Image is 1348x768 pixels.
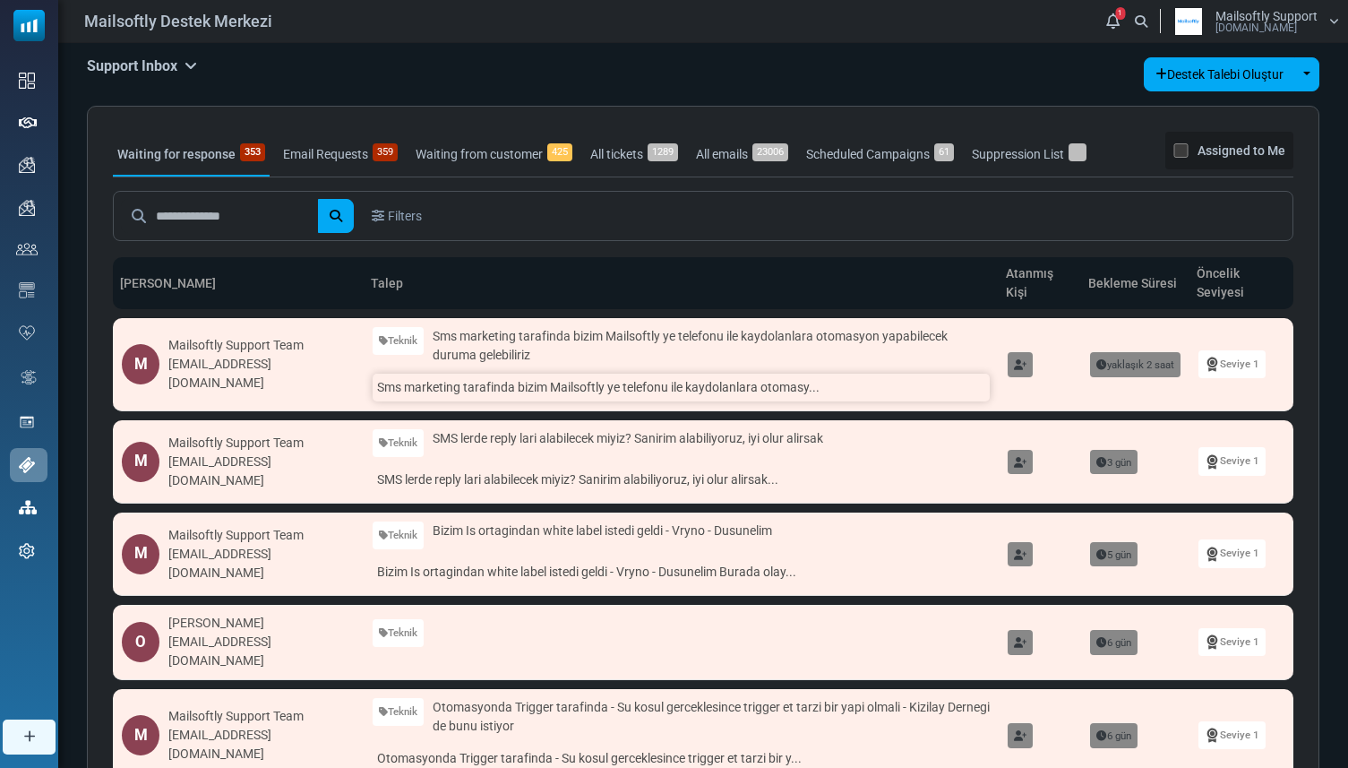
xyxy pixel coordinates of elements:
label: Assigned to Me [1198,140,1285,161]
span: 3 gün [1090,450,1138,475]
span: Sms marketing tarafinda bizim Mailsoftly ye telefonu ile kaydolanlara otomasyon yapabilecek durum... [433,327,990,365]
a: Seviye 1 [1198,721,1266,749]
div: [EMAIL_ADDRESS][DOMAIN_NAME] [168,453,355,490]
a: Seviye 1 [1198,628,1266,656]
img: campaigns-icon.png [19,200,35,216]
th: Bekleme Süresi [1081,257,1189,309]
img: domain-health-icon.svg [19,325,35,340]
a: All tickets1289 [586,132,683,177]
th: Öncelik Seviyesi [1189,257,1293,309]
a: Sms marketing tarafinda bizim Mailsoftly ye telefonu ile kaydolanlara otomasy... [373,374,990,401]
img: dashboard-icon.svg [19,73,35,89]
h5: Support Inbox [87,57,197,74]
img: email-templates-icon.svg [19,282,35,298]
a: Seviye 1 [1198,350,1266,378]
a: 1 [1101,9,1125,33]
a: Bizim Is ortagindan white label istedi geldi - Vryno - Dusunelim Burada olay... [373,558,990,586]
span: 61 [934,143,954,161]
a: All emails23006 [691,132,793,177]
th: Atanmış Kişi [999,257,1081,309]
span: 5 gün [1090,542,1138,567]
div: M [122,534,159,574]
span: 6 gün [1090,723,1138,748]
div: O [122,622,159,662]
span: Filters [388,207,422,226]
span: 1 [1115,7,1125,20]
a: Destek Talebi Oluştur [1144,57,1295,91]
span: Otomasyonda Trigger tarafinda - Su kosul gerceklesince trigger et tarzi bir yapi olmali - Kizilay... [433,698,990,736]
div: [EMAIL_ADDRESS][DOMAIN_NAME] [168,726,355,764]
div: [EMAIL_ADDRESS][DOMAIN_NAME] [168,545,355,582]
img: User Logo [1166,8,1211,35]
a: Teknik [373,522,424,549]
div: M [122,715,159,755]
div: M [122,344,159,384]
span: 425 [547,143,572,161]
a: Teknik [373,429,424,457]
a: Waiting from customer425 [411,132,577,177]
img: workflow.svg [19,367,39,388]
img: support-icon-active.svg [19,457,35,473]
span: 6 gün [1090,630,1138,655]
a: Email Requests359 [279,132,402,177]
img: settings-icon.svg [19,543,35,559]
span: SMS lerde reply lari alabilecek miyiz? Sanirim alabiliyoruz, iyi olur alirsak [433,429,823,448]
a: Seviye 1 [1198,539,1266,567]
img: mailsoftly_icon_blue_white.svg [13,10,45,41]
div: M [122,442,159,482]
div: Mailsoftly Support Team [168,526,355,545]
div: [PERSON_NAME] [168,614,355,633]
div: Mailsoftly Support Team [168,336,355,355]
div: [EMAIL_ADDRESS][DOMAIN_NAME] [168,355,355,393]
div: [EMAIL_ADDRESS][DOMAIN_NAME] [168,633,355,670]
span: 353 [240,143,265,161]
img: contacts-icon.svg [16,243,38,255]
div: Mailsoftly Support Team [168,707,355,726]
span: Mailsoftly Support [1215,10,1318,22]
a: Teknik [373,698,424,726]
div: Mailsoftly Support Team [168,434,355,453]
span: 1289 [648,143,678,161]
a: SMS lerde reply lari alabilecek miyiz? Sanirim alabiliyoruz, iyi olur alirsak... [373,466,990,494]
span: 23006 [752,143,788,161]
img: landing_pages.svg [19,414,35,430]
th: Talep [364,257,999,309]
a: Teknik [373,619,424,647]
a: Waiting for response353 [113,132,270,177]
a: Scheduled Campaigns61 [802,132,958,177]
a: Suppression List [967,132,1091,177]
span: Bizim Is ortagindan white label istedi geldi - Vryno - Dusunelim [433,522,772,540]
a: Seviye 1 [1198,447,1266,475]
span: yaklaşık 2 saat [1090,352,1181,377]
a: Teknik [373,327,424,355]
span: 359 [373,143,398,161]
span: Mailsoftly Destek Merkezi [84,9,272,33]
a: User Logo Mailsoftly Support [DOMAIN_NAME] [1166,8,1339,35]
span: [DOMAIN_NAME] [1215,22,1297,33]
img: campaigns-icon.png [19,157,35,173]
th: [PERSON_NAME] [113,257,364,309]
